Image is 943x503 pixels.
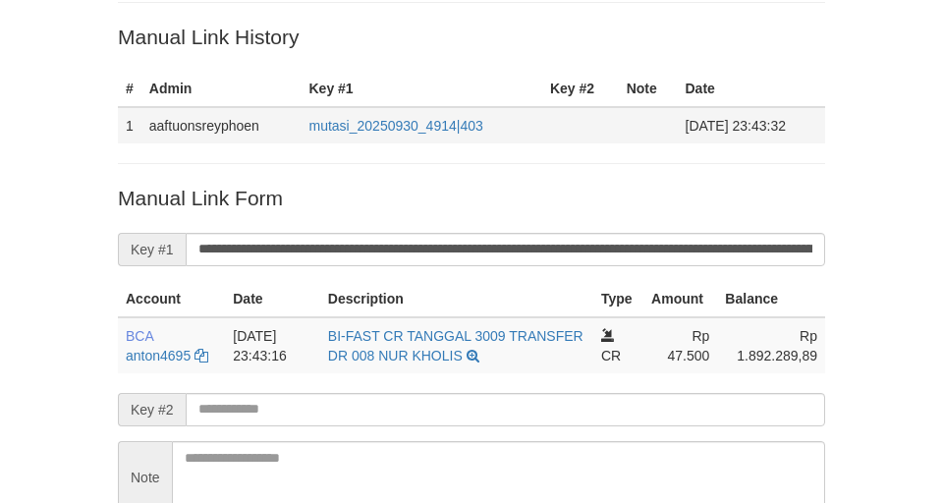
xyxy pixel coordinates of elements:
[225,281,320,317] th: Date
[118,71,141,107] th: #
[643,281,717,317] th: Amount
[118,393,186,426] span: Key #2
[225,317,320,373] td: [DATE] 23:43:16
[678,107,826,143] td: [DATE] 23:43:32
[593,281,643,317] th: Type
[194,348,208,363] a: Copy anton4695 to clipboard
[717,281,825,317] th: Balance
[141,107,302,143] td: aaftuonsreyphoen
[302,71,542,107] th: Key #1
[118,281,225,317] th: Account
[118,23,825,51] p: Manual Link History
[678,71,826,107] th: Date
[619,71,678,107] th: Note
[328,328,583,363] a: BI-FAST CR TANGGAL 3009 TRANSFER DR 008 NUR KHOLIS
[118,184,825,212] p: Manual Link Form
[141,71,302,107] th: Admin
[118,233,186,266] span: Key #1
[643,317,717,373] td: Rp 47.500
[126,328,153,344] span: BCA
[309,118,483,134] a: mutasi_20250930_4914|403
[717,317,825,373] td: Rp 1.892.289,89
[542,71,619,107] th: Key #2
[126,348,191,363] a: anton4695
[320,281,593,317] th: Description
[601,348,621,363] span: CR
[118,107,141,143] td: 1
